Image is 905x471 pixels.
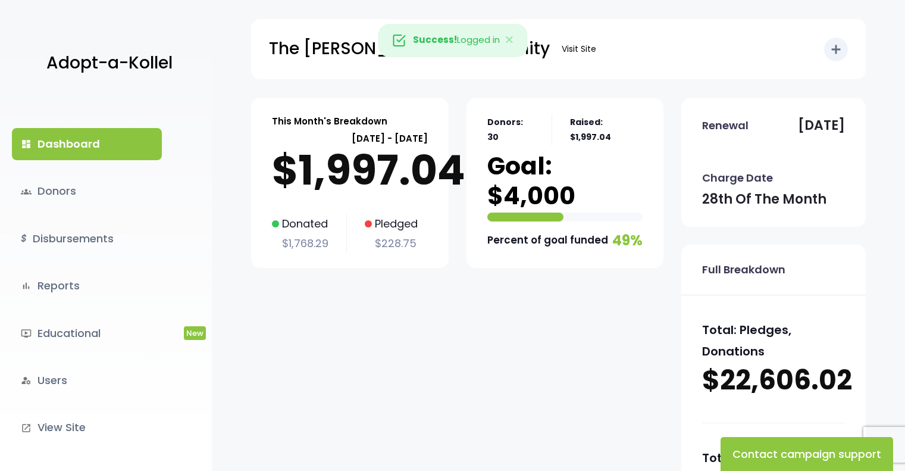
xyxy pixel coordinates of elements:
i: launch [21,423,32,433]
a: groupsDonors [12,175,162,207]
a: Adopt-a-Kollel [40,35,173,92]
p: Charge Date [702,169,773,188]
button: add [824,38,848,61]
p: Percent of goal funded [487,231,608,249]
span: groups [21,186,32,197]
i: manage_accounts [21,375,32,386]
p: $1,768.29 [272,234,328,253]
p: Total: Pledges, Donations [702,319,845,362]
p: This Month's Breakdown [272,113,387,129]
p: 49% [612,227,643,253]
i: ondemand_video [21,328,32,339]
a: $Disbursements [12,223,162,255]
i: dashboard [21,139,32,149]
i: bar_chart [21,280,32,291]
p: Pledged [365,214,418,233]
div: Logged in [378,24,527,57]
a: Visit Site [556,38,602,61]
i: $ [21,230,27,248]
p: 28th of the month [702,188,826,211]
button: Contact campaign support [721,437,893,471]
p: $1,997.04 [272,146,428,194]
p: Renewal [702,116,749,135]
p: Donors: 30 [487,115,534,145]
p: [DATE] - [DATE] [272,130,428,146]
p: Adopt-a-Kollel [46,48,173,78]
a: manage_accountsUsers [12,364,162,397]
a: bar_chartReports [12,270,162,302]
p: $22,606.02 [702,362,845,399]
span: New [184,326,206,340]
a: ondemand_videoEducationalNew [12,317,162,350]
p: Full Breakdown [702,260,785,279]
a: launchView Site [12,411,162,444]
p: [DATE] [798,114,845,138]
p: $228.75 [365,234,418,253]
button: Close [493,24,527,57]
p: Total: Donations [702,447,845,469]
p: Raised: $1,997.04 [570,115,643,145]
p: Goal: $4,000 [487,151,643,211]
strong: Success! [413,33,457,46]
i: add [829,42,843,57]
p: Donated [272,214,328,233]
a: dashboardDashboard [12,128,162,160]
p: The [PERSON_NAME] Community [269,34,550,64]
